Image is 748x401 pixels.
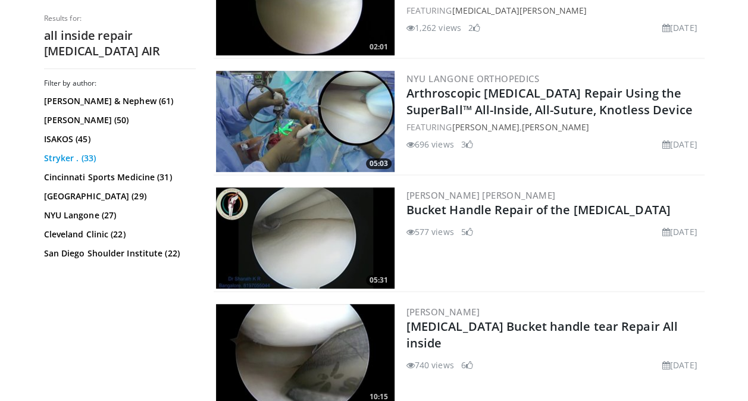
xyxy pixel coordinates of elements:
[44,28,196,59] h2: all inside repair [MEDICAL_DATA] AIR
[216,71,395,172] img: 912212c2-e4c8-4acc-be27-377f5e5b0695.300x170_q85_crop-smart_upscale.jpg
[406,21,461,34] li: 1,262 views
[522,121,589,133] a: [PERSON_NAME]
[406,138,454,151] li: 696 views
[452,5,587,16] a: [MEDICAL_DATA][PERSON_NAME]
[406,202,671,218] a: Bucket Handle Repair of the [MEDICAL_DATA]
[216,187,395,289] a: 05:31
[366,42,392,52] span: 02:01
[44,114,193,126] a: [PERSON_NAME] (50)
[366,275,392,286] span: 05:31
[406,318,678,351] a: [MEDICAL_DATA] Bucket handle tear Repair All inside
[406,359,454,371] li: 740 views
[44,209,193,221] a: NYU Langone (27)
[662,138,697,151] li: [DATE]
[461,138,473,151] li: 3
[44,152,193,164] a: Stryker . (33)
[662,225,697,238] li: [DATE]
[406,4,702,17] div: FEATURING
[216,187,395,289] img: 1ab5a7db-b1d0-49eb-be18-e52e8671bc33.300x170_q85_crop-smart_upscale.jpg
[468,21,480,34] li: 2
[366,158,392,169] span: 05:03
[406,121,702,133] div: FEATURING ,
[44,248,193,259] a: San Diego Shoulder Institute (22)
[662,21,697,34] li: [DATE]
[216,71,395,172] a: 05:03
[406,189,556,201] a: [PERSON_NAME] [PERSON_NAME]
[406,85,693,118] a: Arthroscopic [MEDICAL_DATA] Repair Using the SuperBall™ All-Inside, All-Suture, Knotless Device
[44,190,193,202] a: [GEOGRAPHIC_DATA] (29)
[44,79,196,88] h3: Filter by author:
[461,225,473,238] li: 5
[44,95,193,107] a: [PERSON_NAME] & Nephew (61)
[44,171,193,183] a: Cincinnati Sports Medicine (31)
[461,359,473,371] li: 6
[662,359,697,371] li: [DATE]
[406,73,539,84] a: NYU Langone Orthopedics
[44,228,193,240] a: Cleveland Clinic (22)
[406,306,480,318] a: [PERSON_NAME]
[44,133,193,145] a: ISAKOS (45)
[452,121,519,133] a: [PERSON_NAME]
[44,14,196,23] p: Results for:
[406,225,454,238] li: 577 views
